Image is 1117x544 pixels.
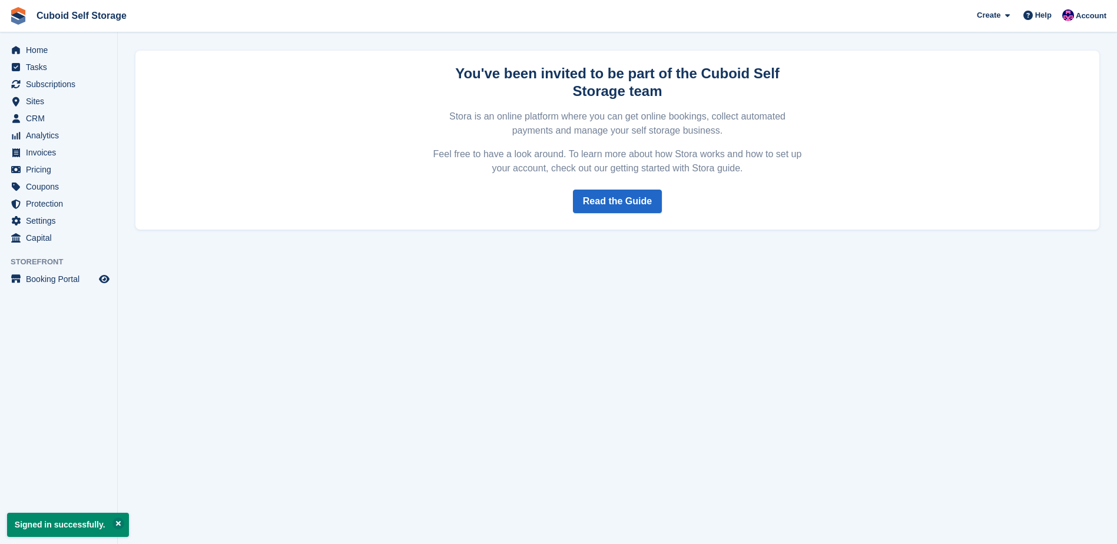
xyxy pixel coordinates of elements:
[26,213,97,229] span: Settings
[6,59,111,75] a: menu
[26,195,97,212] span: Protection
[1035,9,1052,21] span: Help
[11,256,117,268] span: Storefront
[26,230,97,246] span: Capital
[6,195,111,212] a: menu
[6,127,111,144] a: menu
[6,110,111,127] a: menu
[432,110,804,138] p: Stora is an online platform where you can get online bookings, collect automated payments and man...
[26,144,97,161] span: Invoices
[9,7,27,25] img: stora-icon-8386f47178a22dfd0bd8f6a31ec36ba5ce8667c1dd55bd0f319d3a0aa187defe.svg
[26,59,97,75] span: Tasks
[432,147,804,175] p: Feel free to have a look around. To learn more about how Stora works and how to set up your accou...
[6,76,111,92] a: menu
[6,230,111,246] a: menu
[6,178,111,195] a: menu
[573,190,662,213] a: Read the Guide
[1076,10,1106,22] span: Account
[6,93,111,110] a: menu
[26,110,97,127] span: CRM
[6,271,111,287] a: menu
[32,6,131,25] a: Cuboid Self Storage
[977,9,1000,21] span: Create
[7,513,129,537] p: Signed in successfully.
[6,213,111,229] a: menu
[26,42,97,58] span: Home
[26,271,97,287] span: Booking Portal
[455,65,780,99] strong: You've been invited to be part of the Cuboid Self Storage team
[97,272,111,286] a: Preview store
[26,178,97,195] span: Coupons
[26,93,97,110] span: Sites
[6,161,111,178] a: menu
[26,127,97,144] span: Analytics
[26,76,97,92] span: Subscriptions
[1062,9,1074,21] img: Gurpreet Dev
[6,144,111,161] a: menu
[26,161,97,178] span: Pricing
[6,42,111,58] a: menu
